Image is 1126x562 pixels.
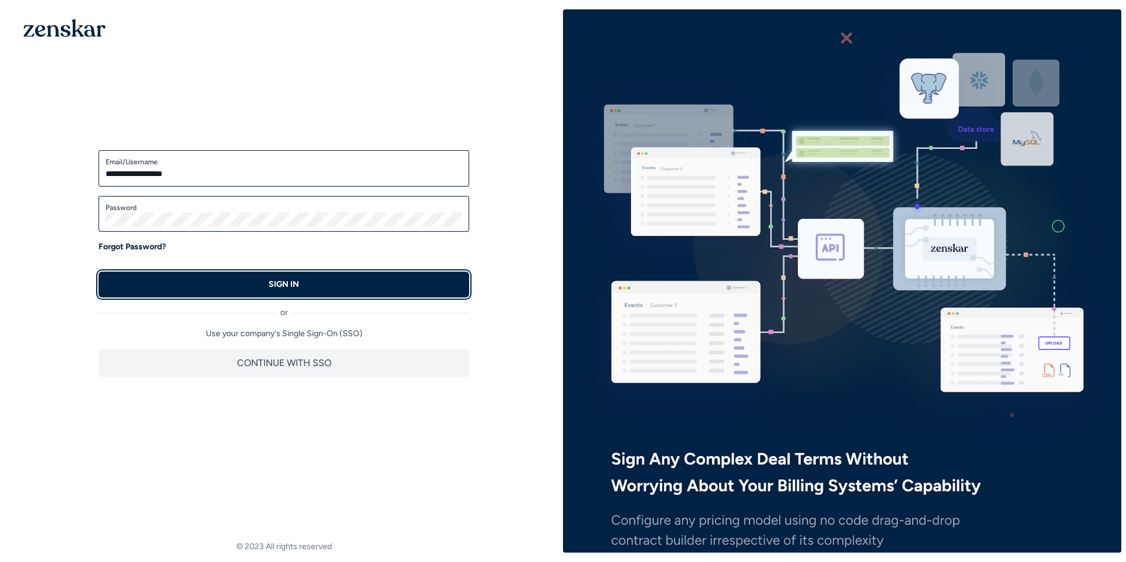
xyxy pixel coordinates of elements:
[99,328,469,340] p: Use your company's Single Sign-On (SSO)
[99,297,469,319] div: or
[99,349,469,377] button: CONTINUE WITH SSO
[269,279,299,290] p: SIGN IN
[5,541,563,553] footer: © 2023 All rights reserved
[99,241,166,253] a: Forgot Password?
[106,157,462,167] label: Email/Username
[23,19,106,37] img: 1OGAJ2xQqyY4LXKgY66KYq0eOWRCkrZdAb3gUhuVAqdWPZE9SRJmCz+oDMSn4zDLXe31Ii730ItAGKgCKgCCgCikA4Av8PJUP...
[99,272,469,297] button: SIGN IN
[106,203,462,212] label: Password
